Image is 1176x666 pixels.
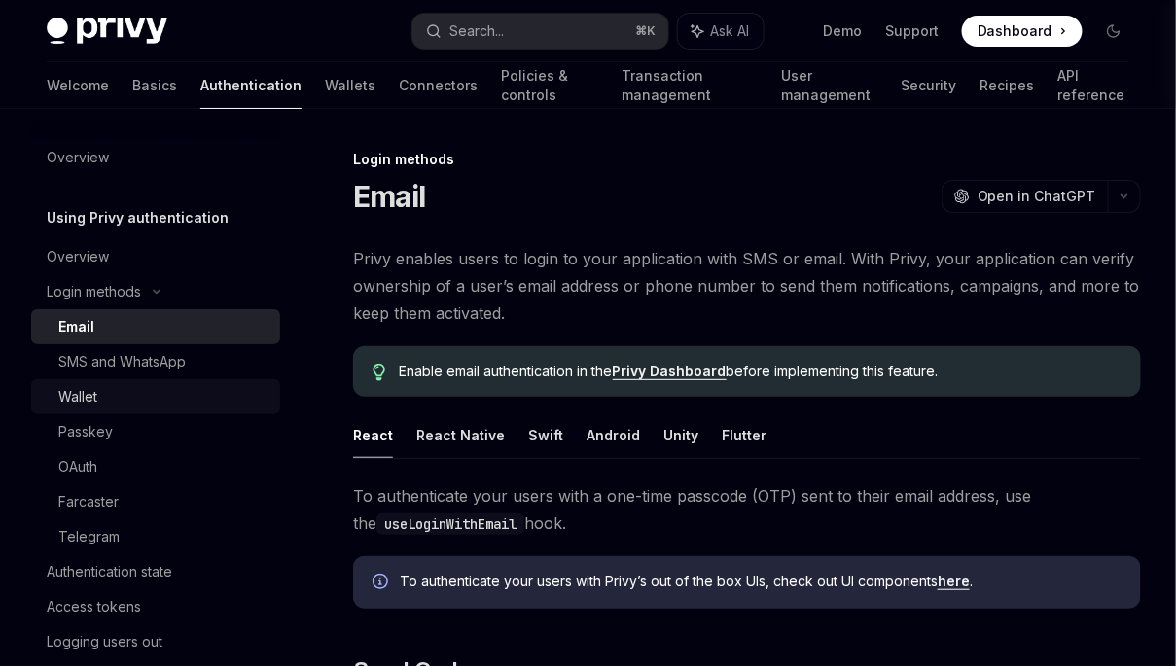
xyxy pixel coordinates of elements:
a: OAuth [31,449,280,484]
a: API reference [1057,62,1129,109]
a: Access tokens [31,589,280,624]
div: Telegram [58,525,120,548]
div: Search... [449,19,504,43]
h1: Email [353,179,425,214]
button: React [353,412,393,458]
a: Recipes [980,62,1034,109]
div: Farcaster [58,490,119,513]
button: Toggle dark mode [1098,16,1129,47]
a: Connectors [399,62,478,109]
a: Basics [132,62,177,109]
span: Open in ChatGPT [978,187,1096,206]
span: Dashboard [978,21,1052,41]
a: Policies & controls [501,62,599,109]
span: Privy enables users to login to your application with SMS or email. With Privy, your application ... [353,245,1141,327]
a: Support [885,21,939,41]
div: Overview [47,245,109,268]
a: Passkey [31,414,280,449]
a: Overview [31,140,280,175]
a: Farcaster [31,484,280,519]
div: Login methods [47,280,141,303]
button: Android [587,412,640,458]
a: Privy Dashboard [613,363,727,380]
a: Demo [823,21,862,41]
a: Authentication state [31,554,280,589]
div: SMS and WhatsApp [58,350,186,373]
button: Unity [663,412,698,458]
div: Passkey [58,420,113,443]
button: Ask AI [678,14,764,49]
svg: Tip [373,364,386,381]
a: Telegram [31,519,280,554]
a: Authentication [200,62,302,109]
a: Email [31,309,280,344]
a: Wallets [325,62,375,109]
img: dark logo [47,18,167,45]
h5: Using Privy authentication [47,206,229,229]
div: Wallet [58,385,97,408]
button: Open in ChatGPT [942,180,1108,213]
span: To authenticate your users with a one-time passcode (OTP) sent to their email address, use the hook. [353,482,1141,537]
a: Transaction management [623,62,758,109]
div: Authentication state [47,560,172,583]
span: To authenticate your users with Privy’s out of the box UIs, check out UI components . [400,572,1122,591]
button: Search...⌘K [412,14,667,49]
span: Enable email authentication in the before implementing this feature. [400,362,1122,381]
a: Logging users out [31,624,280,659]
svg: Info [373,574,392,593]
code: useLoginWithEmail [376,513,524,535]
a: Security [901,62,956,109]
button: React Native [416,412,505,458]
div: Logging users out [47,630,162,653]
button: Flutter [722,412,766,458]
div: Access tokens [47,595,141,618]
a: Wallet [31,379,280,414]
div: Login methods [353,150,1141,169]
div: Email [58,315,94,338]
a: here [938,573,970,590]
div: Overview [47,146,109,169]
a: User management [781,62,877,109]
button: Swift [528,412,563,458]
a: Dashboard [962,16,1083,47]
a: Overview [31,239,280,274]
div: OAuth [58,455,97,478]
span: Ask AI [711,21,750,41]
a: SMS and WhatsApp [31,344,280,379]
span: ⌘ K [636,23,657,39]
a: Welcome [47,62,109,109]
